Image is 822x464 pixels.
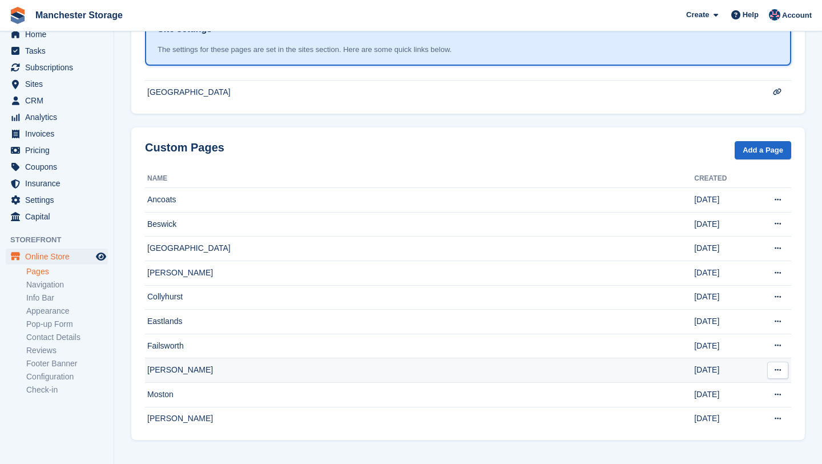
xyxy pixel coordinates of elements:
span: Online Store [25,249,94,265]
h2: Custom Pages [145,141,224,154]
td: Moston [145,382,694,407]
td: [DATE] [694,407,759,431]
a: menu [6,142,108,158]
span: Home [25,26,94,42]
a: Preview store [94,250,108,263]
a: Contact Details [26,332,108,343]
td: [DATE] [694,358,759,383]
a: menu [6,175,108,191]
td: [GEOGRAPHIC_DATA] [145,237,694,261]
a: menu [6,126,108,142]
a: Pages [26,266,108,277]
span: Invoices [25,126,94,142]
a: Footer Banner [26,358,108,369]
span: Settings [25,192,94,208]
span: Tasks [25,43,94,59]
a: menu [6,249,108,265]
span: Account [782,10,812,21]
td: [DATE] [694,237,759,261]
span: Subscriptions [25,59,94,75]
span: CRM [25,93,94,109]
a: menu [6,59,108,75]
td: [PERSON_NAME] [145,407,694,431]
th: Name [145,170,694,188]
img: stora-icon-8386f47178a22dfd0bd8f6a31ec36ba5ce8667c1dd55bd0f319d3a0aa187defe.svg [9,7,26,24]
td: [DATE] [694,212,759,237]
span: Analytics [25,109,94,125]
td: Ancoats [145,188,694,213]
span: Capital [25,209,94,225]
a: menu [6,76,108,92]
td: Collyhurst [145,285,694,310]
span: Sites [25,76,94,92]
a: Pop-up Form [26,319,108,330]
span: Insurance [25,175,94,191]
td: Failsworth [145,334,694,358]
td: [DATE] [694,382,759,407]
td: [PERSON_NAME] [145,261,694,286]
a: Reviews [26,345,108,356]
span: Coupons [25,159,94,175]
a: menu [6,159,108,175]
td: [DATE] [694,188,759,213]
td: Eastlands [145,310,694,334]
a: Configuration [26,371,108,382]
a: menu [6,209,108,225]
a: Appearance [26,306,108,317]
a: menu [6,93,108,109]
td: [DATE] [694,310,759,334]
th: Created [694,170,759,188]
a: Add a Page [735,141,791,160]
td: [PERSON_NAME] [145,358,694,383]
td: [DATE] [694,261,759,286]
a: Navigation [26,279,108,290]
span: Create [686,9,709,21]
a: Info Bar [26,293,108,303]
span: Storefront [10,234,114,246]
td: [DATE] [694,334,759,358]
a: Manchester Storage [31,6,127,25]
a: menu [6,109,108,125]
span: Pricing [25,142,94,158]
td: [DATE] [694,285,759,310]
td: Beswick [145,212,694,237]
div: The settings for these pages are set in the sites section. Here are some quick links below. [158,44,779,55]
a: menu [6,26,108,42]
a: Check-in [26,385,108,395]
a: menu [6,192,108,208]
td: [GEOGRAPHIC_DATA] [145,80,759,104]
span: Help [743,9,759,21]
a: menu [6,43,108,59]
